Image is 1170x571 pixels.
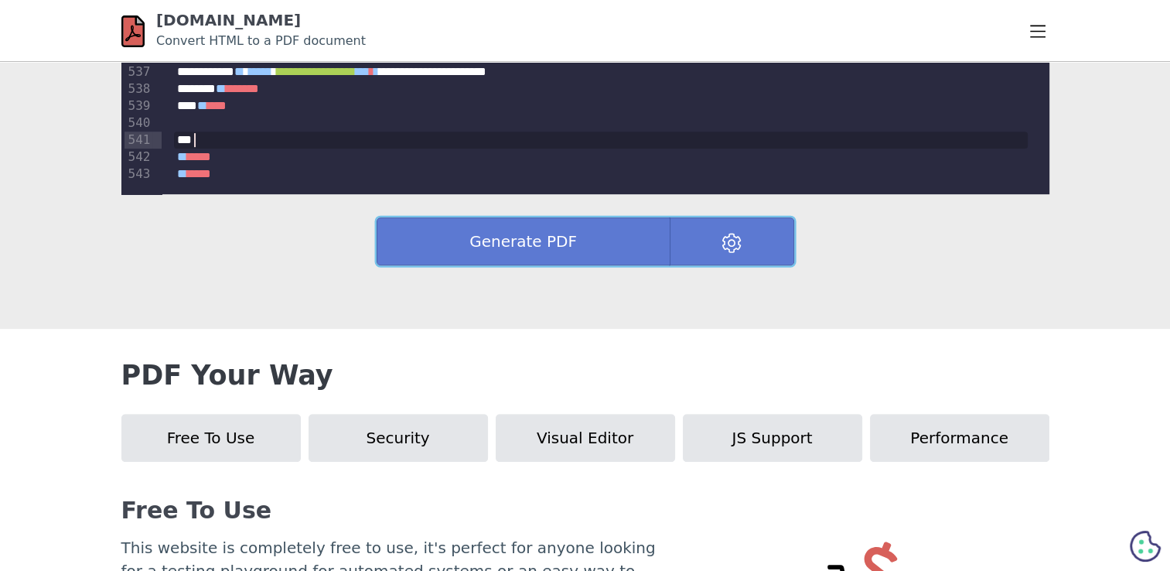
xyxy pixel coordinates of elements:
[167,429,255,447] span: Free To Use
[496,414,675,462] button: Visual Editor
[732,429,812,447] span: JS Support
[125,149,153,166] div: 542
[121,497,1049,524] h3: Free To Use
[121,360,1049,391] h2: PDF Your Way
[125,132,153,149] div: 541
[121,414,301,462] button: Free To Use
[125,80,153,97] div: 538
[366,429,429,447] span: Security
[121,14,145,49] img: html-pdf.net
[870,414,1049,462] button: Performance
[125,63,153,80] div: 537
[156,33,366,48] small: Convert HTML to a PDF document
[125,97,153,115] div: 539
[156,11,301,29] a: [DOMAIN_NAME]
[1130,531,1161,562] svg: Cookie Preferences
[537,429,633,447] span: Visual Editor
[683,414,862,462] button: JS Support
[910,429,1008,447] span: Performance
[125,115,153,132] div: 540
[309,414,488,462] button: Security
[377,217,670,265] button: Generate PDF
[125,166,153,183] div: 543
